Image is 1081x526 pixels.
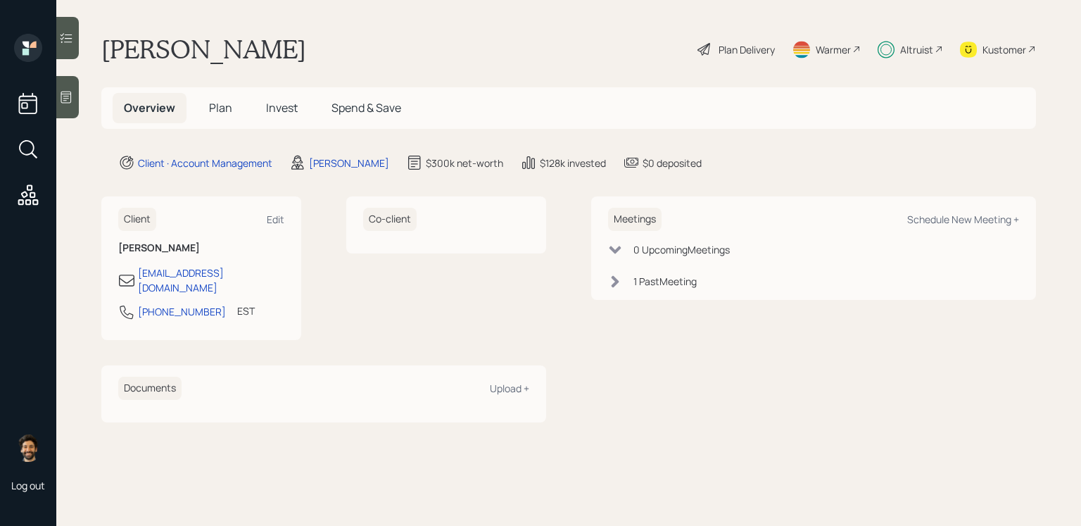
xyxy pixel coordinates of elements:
[138,156,272,170] div: Client · Account Management
[138,265,284,295] div: [EMAIL_ADDRESS][DOMAIN_NAME]
[363,208,417,231] h6: Co-client
[118,242,284,254] h6: [PERSON_NAME]
[124,100,175,115] span: Overview
[490,382,529,395] div: Upload +
[982,42,1026,57] div: Kustomer
[237,303,255,318] div: EST
[900,42,933,57] div: Altruist
[540,156,606,170] div: $128k invested
[643,156,702,170] div: $0 deposited
[118,377,182,400] h6: Documents
[118,208,156,231] h6: Client
[309,156,389,170] div: [PERSON_NAME]
[608,208,662,231] h6: Meetings
[633,274,697,289] div: 1 Past Meeting
[719,42,775,57] div: Plan Delivery
[209,100,232,115] span: Plan
[426,156,503,170] div: $300k net-worth
[266,100,298,115] span: Invest
[138,304,226,319] div: [PHONE_NUMBER]
[331,100,401,115] span: Spend & Save
[816,42,851,57] div: Warmer
[101,34,306,65] h1: [PERSON_NAME]
[907,213,1019,226] div: Schedule New Meeting +
[14,434,42,462] img: eric-schwartz-headshot.png
[633,242,730,257] div: 0 Upcoming Meeting s
[11,479,45,492] div: Log out
[267,213,284,226] div: Edit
